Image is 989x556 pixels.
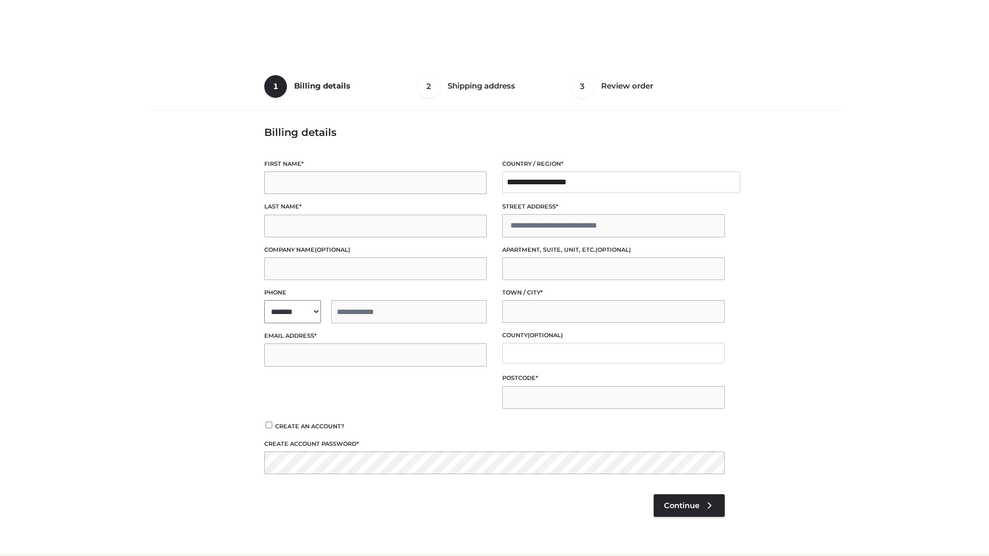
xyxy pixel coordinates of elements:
label: Apartment, suite, unit, etc. [502,245,725,255]
span: (optional) [527,332,563,339]
span: Continue [664,501,700,510]
span: Billing details [294,81,350,91]
label: Town / City [502,288,725,298]
label: Company name [264,245,487,255]
span: Review order [601,81,653,91]
span: 1 [264,75,287,98]
input: Create an account? [264,422,274,428]
h3: Billing details [264,126,725,138]
label: Street address [502,202,725,212]
span: (optional) [595,246,631,253]
label: Phone [264,288,487,298]
span: 3 [571,75,594,98]
label: Email address [264,331,487,341]
span: (optional) [315,246,350,253]
label: County [502,331,725,340]
span: Shipping address [448,81,515,91]
label: First name [264,159,487,169]
span: 2 [418,75,440,98]
label: Last name [264,202,487,212]
label: Create account password [264,439,725,449]
a: Continue [654,494,725,517]
label: Postcode [502,373,725,383]
label: Country / Region [502,159,725,169]
span: Create an account? [275,423,345,430]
